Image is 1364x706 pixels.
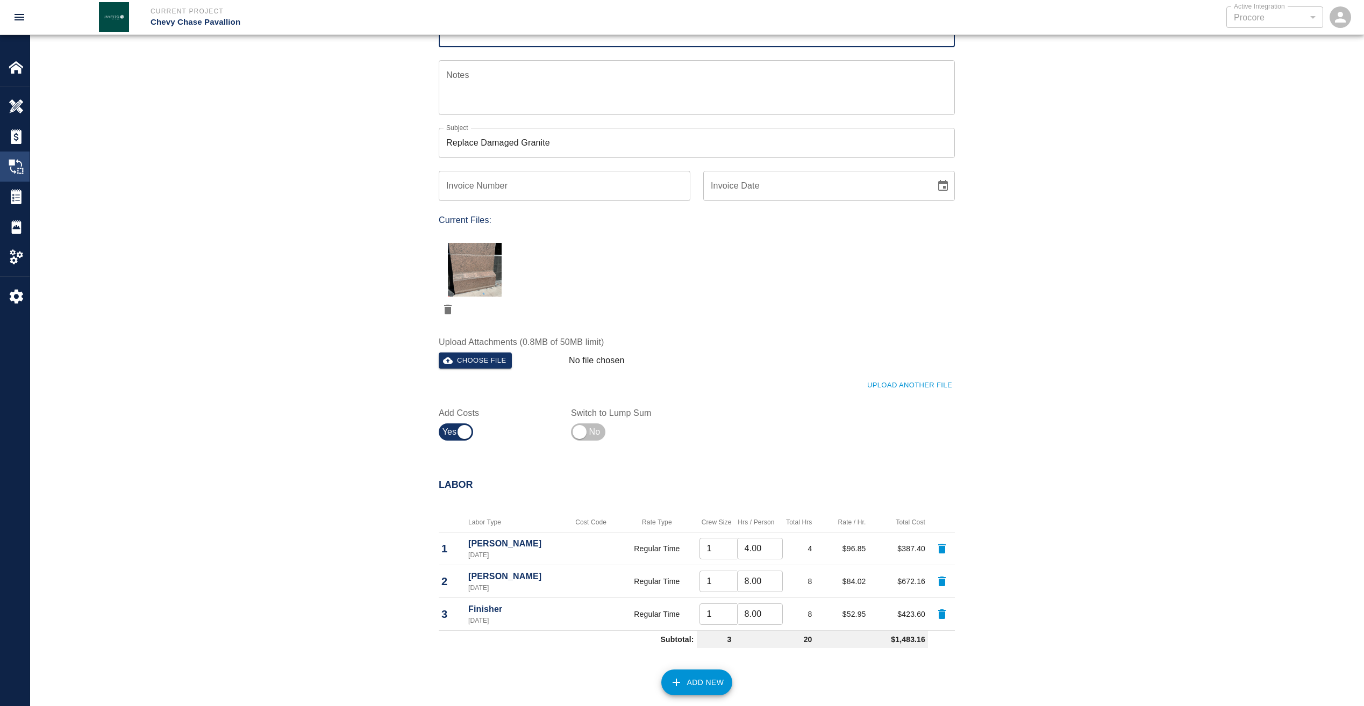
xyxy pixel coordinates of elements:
[661,669,733,695] button: Add New
[446,123,468,132] label: Subject
[468,550,562,560] p: [DATE]
[439,214,955,227] p: Current Files:
[439,352,512,369] button: Choose file
[448,243,502,297] img: thumbnail
[869,532,928,565] td: $387.40
[1123,274,1364,706] iframe: Chat Widget
[6,4,32,30] button: open drawer
[703,171,928,201] input: mm/dd/yyyy
[565,513,617,532] th: Cost Code
[815,597,869,630] td: $52.95
[439,479,955,491] h2: Labor
[617,565,696,597] td: Regular Time
[571,407,690,419] label: Switch to Lump Sum
[777,532,815,565] td: 4
[865,377,955,394] button: Upload Another File
[99,2,129,32] img: Janeiro Inc
[734,513,777,532] th: Hrs / Person
[151,16,740,28] p: Chevy Chase Pavallion
[815,532,869,565] td: $96.85
[468,537,562,550] p: [PERSON_NAME]
[734,630,815,648] td: 20
[439,336,955,348] label: Upload Attachments (0.8MB of 50MB limit)
[777,597,815,630] td: 8
[466,513,565,532] th: Labor Type
[869,597,928,630] td: $423.60
[439,407,558,419] label: Add Costs
[697,513,734,532] th: Crew Size
[617,532,696,565] td: Regular Time
[869,513,928,532] th: Total Cost
[439,630,697,648] td: Subtotal:
[932,175,954,197] button: Choose date
[815,513,869,532] th: Rate / Hr.
[697,630,734,648] td: 3
[1234,11,1316,24] div: Procore
[777,513,815,532] th: Total Hrs
[815,565,869,597] td: $84.02
[468,583,562,593] p: [DATE]
[441,606,463,622] p: 3
[441,541,463,557] p: 1
[815,630,928,648] td: $1,483.16
[617,597,696,630] td: Regular Time
[468,603,562,616] p: Finisher
[869,565,928,597] td: $672.16
[468,616,562,625] p: [DATE]
[439,300,457,319] button: delete
[777,565,815,597] td: 8
[617,513,696,532] th: Rate Type
[569,354,625,367] p: No file chosen
[441,573,463,589] p: 2
[151,6,740,16] p: Current Project
[1234,2,1285,11] label: Active Integration
[468,570,562,583] p: [PERSON_NAME]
